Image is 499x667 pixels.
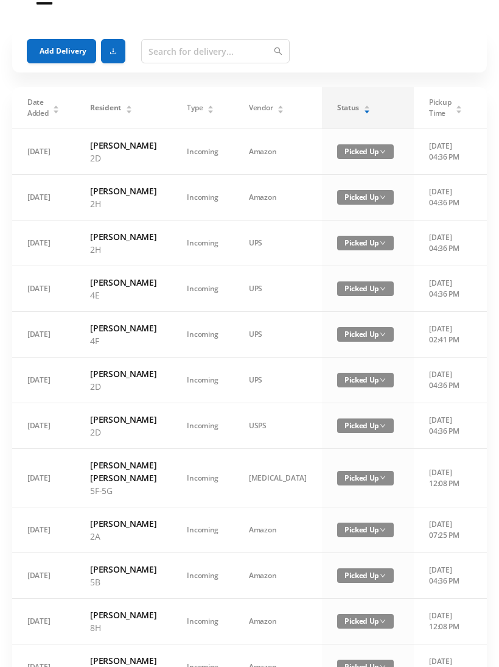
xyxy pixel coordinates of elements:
i: icon: caret-down [208,108,214,112]
td: [DATE] [12,507,75,553]
i: icon: down [380,475,386,481]
div: Sort [207,104,214,111]
i: icon: down [380,286,386,292]
div: Sort [363,104,371,111]
p: 2A [90,530,156,543]
h6: [PERSON_NAME] [90,322,156,334]
span: Picked Up [337,418,394,433]
span: Picked Up [337,373,394,387]
h6: [PERSON_NAME] [PERSON_NAME] [90,459,156,484]
td: Incoming [172,266,234,312]
span: Picked Up [337,190,394,205]
span: Picked Up [337,327,394,342]
td: [DATE] [12,553,75,599]
h6: [PERSON_NAME] [90,367,156,380]
td: Amazon [234,507,322,553]
td: Incoming [172,507,234,553]
td: Incoming [172,221,234,266]
i: icon: caret-down [456,108,462,112]
td: [DATE] [12,403,75,449]
td: [DATE] [12,599,75,644]
h6: [PERSON_NAME] [90,413,156,426]
i: icon: down [380,527,386,533]
div: Sort [277,104,284,111]
p: 2H [90,197,156,210]
td: [DATE] 07:25 PM [414,507,478,553]
i: icon: down [380,377,386,383]
i: icon: caret-up [53,104,60,107]
span: Picked Up [337,471,394,485]
i: icon: down [380,194,386,200]
p: 4F [90,334,156,347]
span: Date Added [27,97,49,119]
p: 2D [90,152,156,164]
td: Amazon [234,129,322,175]
i: icon: caret-down [53,108,60,112]
span: Picked Up [337,236,394,250]
td: UPS [234,312,322,358]
p: 2D [90,380,156,393]
td: [DATE] [12,449,75,507]
td: Incoming [172,599,234,644]
span: Resident [90,102,121,113]
td: USPS [234,403,322,449]
span: Picked Up [337,281,394,296]
h6: [PERSON_NAME] [90,517,156,530]
td: UPS [234,266,322,312]
i: icon: down [380,573,386,579]
div: Sort [125,104,133,111]
td: UPS [234,358,322,403]
div: Sort [52,104,60,111]
td: Incoming [172,403,234,449]
td: [MEDICAL_DATA] [234,449,322,507]
td: Incoming [172,553,234,599]
td: [DATE] 04:36 PM [414,403,478,449]
i: icon: search [274,47,282,55]
i: icon: caret-down [277,108,284,112]
td: [DATE] [12,312,75,358]
i: icon: caret-up [456,104,462,107]
td: Incoming [172,358,234,403]
h6: [PERSON_NAME] [90,563,156,576]
i: icon: down [380,618,386,624]
td: Incoming [172,312,234,358]
span: Vendor [249,102,273,113]
td: [DATE] [12,175,75,221]
td: Amazon [234,175,322,221]
span: Picked Up [337,614,394,629]
div: Sort [455,104,462,111]
i: icon: caret-up [277,104,284,107]
p: 5B [90,576,156,588]
button: icon: download [101,39,125,63]
i: icon: down [380,149,386,155]
td: Amazon [234,599,322,644]
p: 4E [90,289,156,302]
i: icon: caret-up [363,104,370,107]
button: Add Delivery [27,39,96,63]
i: icon: down [380,423,386,429]
td: [DATE] 02:41 PM [414,312,478,358]
span: Type [187,102,203,113]
td: [DATE] 04:36 PM [414,266,478,312]
p: 2D [90,426,156,439]
p: 2H [90,243,156,256]
i: icon: down [380,240,386,246]
h6: [PERSON_NAME] [90,654,156,667]
span: Picked Up [337,523,394,537]
td: [DATE] 04:36 PM [414,129,478,175]
p: 8H [90,621,156,634]
i: icon: down [380,331,386,337]
td: [DATE] 12:08 PM [414,599,478,644]
span: Picked Up [337,568,394,583]
i: icon: caret-down [125,108,132,112]
td: Incoming [172,449,234,507]
span: Status [337,102,359,113]
h6: [PERSON_NAME] [90,139,156,152]
td: [DATE] [12,358,75,403]
td: [DATE] 04:36 PM [414,175,478,221]
td: [DATE] 04:36 PM [414,553,478,599]
input: Search for delivery... [141,39,290,63]
td: Incoming [172,175,234,221]
td: [DATE] 04:36 PM [414,221,478,266]
span: Pickup Time [429,97,451,119]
